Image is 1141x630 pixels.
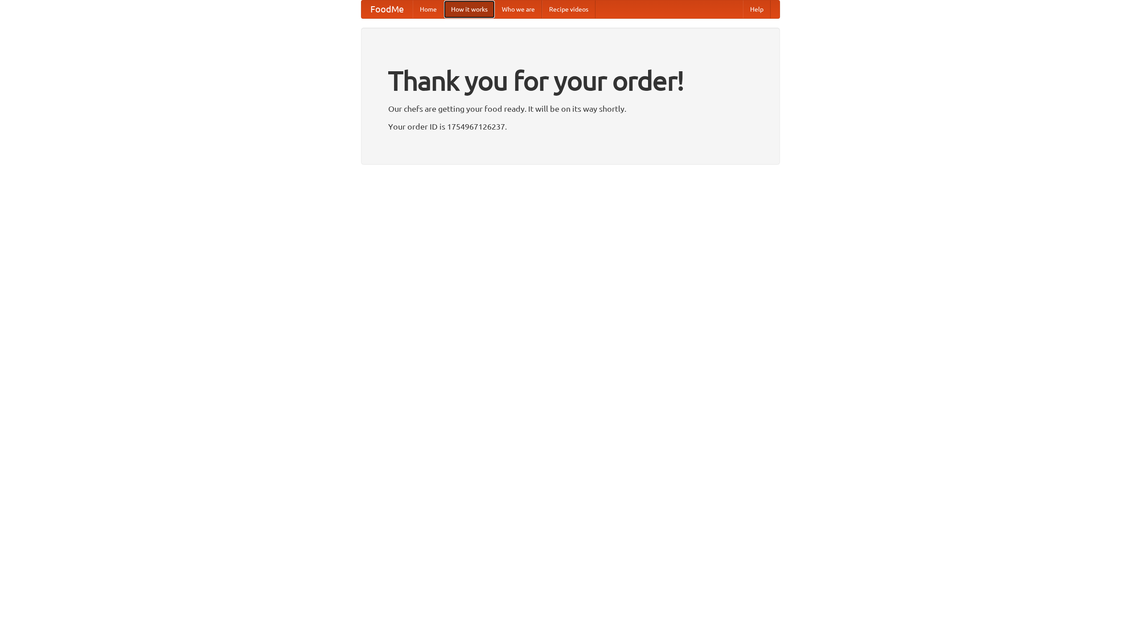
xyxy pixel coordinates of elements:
[743,0,771,18] a: Help
[361,0,413,18] a: FoodMe
[542,0,595,18] a: Recipe videos
[444,0,495,18] a: How it works
[495,0,542,18] a: Who we are
[388,120,753,133] p: Your order ID is 1754967126237.
[388,102,753,115] p: Our chefs are getting your food ready. It will be on its way shortly.
[413,0,444,18] a: Home
[388,59,753,102] h1: Thank you for your order!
